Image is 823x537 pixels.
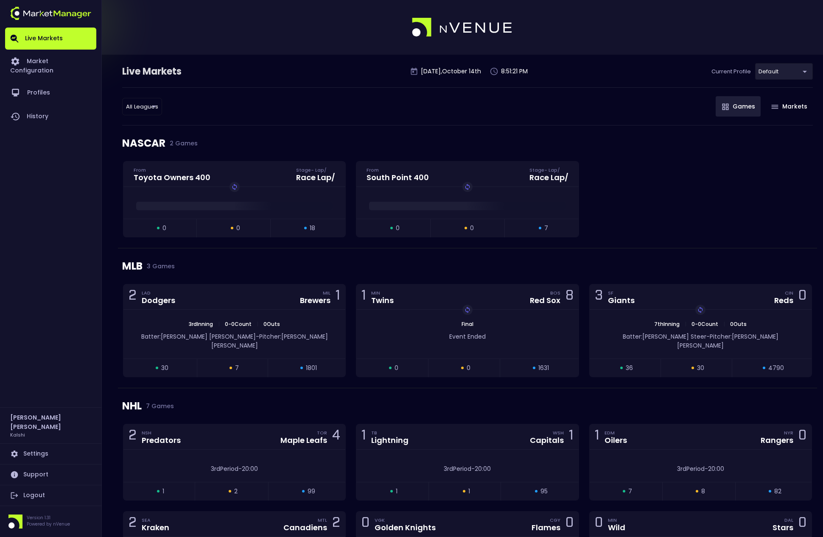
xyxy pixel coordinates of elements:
[449,332,486,341] span: Event Ended
[142,437,181,444] div: Predators
[308,487,315,496] span: 99
[142,289,175,296] div: LAD
[784,517,793,523] div: DAL
[5,81,96,105] a: Profiles
[162,224,166,233] span: 0
[142,403,174,409] span: 7 Games
[134,167,210,173] div: From
[553,429,564,436] div: WSH
[367,174,429,181] div: South Point 400
[529,167,568,173] div: Stage - Lap /
[697,306,704,313] img: replayImg
[459,320,476,328] span: Final
[317,429,327,436] div: TOR
[361,429,366,445] div: 1
[468,487,470,496] span: 1
[708,465,724,473] span: 20:00
[122,248,813,284] div: MLB
[254,320,261,328] span: |
[529,174,568,181] div: Race Lap /
[501,67,528,76] p: 8:51:21 PM
[412,18,513,37] img: logo
[142,297,175,304] div: Dodgers
[129,429,137,445] div: 2
[608,297,635,304] div: Giants
[652,320,682,328] span: 7th Inning
[5,105,96,128] a: History
[682,320,689,328] span: |
[371,437,409,444] div: Lightning
[608,524,625,531] div: Wild
[697,364,704,373] span: 30
[608,289,635,296] div: SF
[10,413,91,431] h2: [PERSON_NAME] [PERSON_NAME]
[530,297,560,304] div: Red Sox
[550,517,560,523] div: CGY
[371,289,394,296] div: MIN
[211,332,328,350] span: Pitcher: [PERSON_NAME] [PERSON_NAME]
[722,103,729,110] img: gameIcon
[761,437,793,444] div: Rangers
[677,465,705,473] span: 3rd Period
[306,364,317,373] span: 1801
[134,174,210,181] div: Toyota Owners 400
[165,140,198,147] span: 2 Games
[211,465,238,473] span: 3rd Period
[538,364,549,373] span: 1631
[689,320,721,328] span: 0 - 0 Count
[569,429,574,445] div: 1
[161,364,168,373] span: 30
[765,96,813,117] button: Markets
[711,67,751,76] p: Current Profile
[785,289,793,296] div: CIN
[540,487,548,496] span: 95
[142,517,169,523] div: SEA
[142,429,181,436] div: NSH
[728,320,749,328] span: 0 Outs
[280,437,327,444] div: Maple Leafs
[122,98,162,115] div: default
[141,332,256,341] span: Batter: [PERSON_NAME] [PERSON_NAME]
[608,517,625,523] div: MIN
[296,167,335,173] div: Stage - Lap /
[705,465,708,473] span: -
[595,429,599,445] div: 1
[5,485,96,506] a: Logout
[5,444,96,464] a: Settings
[375,524,436,531] div: Golden Knights
[605,429,627,436] div: EDM
[162,487,164,496] span: 1
[628,487,632,496] span: 7
[623,332,706,341] span: Batter: [PERSON_NAME] Steer
[122,125,813,161] div: NASCAR
[332,516,340,532] div: 2
[5,515,96,529] div: Version 1.31Powered by nVenue
[532,524,560,531] div: Flames
[318,517,327,523] div: MTL
[768,364,784,373] span: 4790
[142,524,169,531] div: Kraken
[755,63,813,80] div: default
[336,289,340,305] div: 1
[471,465,475,473] span: -
[5,50,96,81] a: Market Configuration
[701,487,705,496] span: 8
[310,224,315,233] span: 18
[129,516,137,532] div: 2
[10,431,25,438] h3: Kalshi
[300,297,330,304] div: Brewers
[238,465,242,473] span: -
[5,28,96,50] a: Live Markets
[296,174,335,181] div: Race Lap /
[129,289,137,305] div: 2
[234,487,238,496] span: 2
[773,524,793,531] div: Stars
[530,437,564,444] div: Capitals
[716,96,761,117] button: Games
[216,320,222,328] span: |
[5,465,96,485] a: Support
[367,167,429,173] div: From
[421,67,481,76] p: [DATE] , October 14 th
[27,515,70,521] p: Version 1.31
[595,516,603,532] div: 0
